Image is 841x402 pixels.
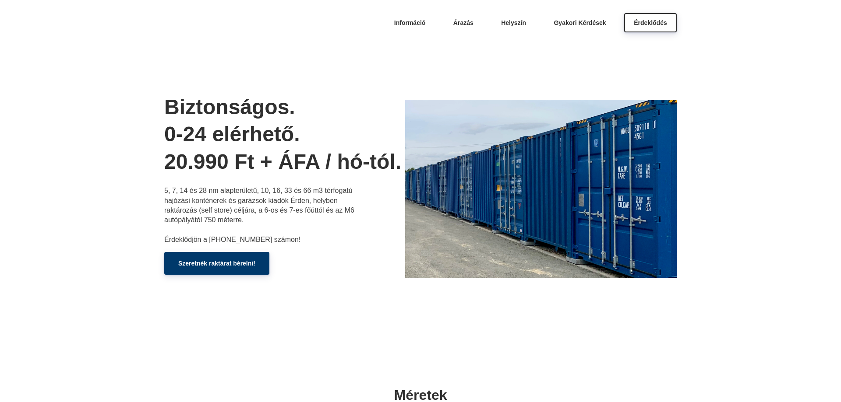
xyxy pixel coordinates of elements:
[554,19,606,26] span: Gyakori Kérdések
[178,260,255,267] span: Szeretnék raktárat bérelni!
[164,94,405,175] h1: Biztonságos. 0-24 elérhető. 20.990 Ft + ÁFA / hó-tól.
[385,13,435,32] a: Információ
[164,186,357,245] p: 5, 7, 14 és 28 nm alapterületű, 10, 16, 33 és 66 m3 térfogatú hajózási konténerek és garázsok kia...
[634,19,667,26] span: Érdeklődés
[164,252,269,275] a: Szeretnék raktárat bérelni!
[444,13,483,32] a: Árazás
[394,19,426,26] span: Információ
[501,19,526,26] span: Helyszín
[405,100,677,278] img: bozsisor.webp
[491,13,536,32] a: Helyszín
[624,13,677,32] a: Érdeklődés
[544,13,615,32] a: Gyakori Kérdések
[453,19,474,26] span: Árazás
